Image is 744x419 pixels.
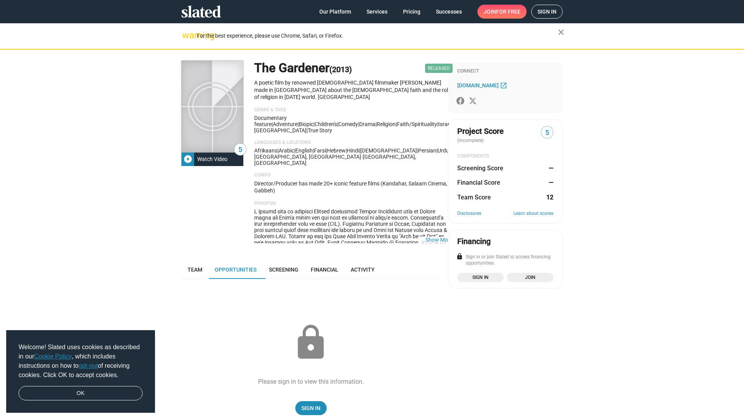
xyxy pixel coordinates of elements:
[183,154,193,164] mat-icon: play_circle_filled
[344,260,381,279] a: Activity
[272,121,273,127] span: |
[351,267,375,273] span: Activity
[397,121,437,127] span: faith/spirituality
[359,147,360,154] span: |
[298,121,299,127] span: |
[513,211,553,217] a: Learn about scores
[375,121,377,127] span: |
[457,81,509,90] a: [DOMAIN_NAME]
[457,126,504,137] span: Project Score
[254,79,453,101] p: A poetic film by renowned [DEMOGRAPHIC_DATA] filmmaker [PERSON_NAME] made in [GEOGRAPHIC_DATA] ab...
[197,31,558,41] div: For the best experience, please use Chrome, Safari, or Firefox.
[436,147,437,154] span: |
[273,121,298,127] span: Adventure
[215,267,257,273] span: Opportunities
[19,343,143,380] span: Welcome! Slated uses cookies as described in our , which includes instructions on how to of recei...
[6,330,155,413] div: cookieconsent
[19,386,143,401] a: dismiss cookie message
[254,154,361,160] span: [GEOGRAPHIC_DATA], [GEOGRAPHIC_DATA]
[507,273,553,282] a: Join
[254,180,453,194] p: Director/Producer has made 20+ iconic feature films (Kandahar, Salaam Cinema, Gabbeh)
[254,172,453,178] p: Comps
[254,115,287,127] span: Documentary feature
[556,28,566,37] mat-icon: close
[531,5,563,19] a: Sign in
[360,5,394,19] a: Services
[269,267,298,273] span: Screening
[367,5,387,19] span: Services
[279,147,294,154] span: Arabic
[496,5,520,19] span: for free
[188,267,202,273] span: Team
[254,147,277,154] span: Afrikaans
[358,121,359,127] span: |
[291,323,330,362] mat-icon: lock
[425,64,453,73] span: Released
[361,154,363,160] span: ·
[277,147,279,154] span: |
[181,152,243,166] button: Watch Video
[430,5,468,19] a: Successes
[313,121,315,127] span: |
[457,68,553,74] div: Connect
[79,362,98,369] a: opt-out
[34,353,72,360] a: Cookie Policy
[511,274,549,281] span: Join
[254,107,453,113] p: Genre & Tags
[457,153,553,159] div: COMPONENTS
[338,121,358,127] span: Comedy
[437,121,438,127] span: |
[537,5,556,18] span: Sign in
[329,65,352,74] span: (2013)
[208,260,263,279] a: Opportunities
[462,274,499,281] span: Sign in
[295,401,327,415] a: Sign In
[425,237,453,243] button: …Show More
[377,121,396,127] span: Religion
[457,193,491,201] dt: Team Score
[254,201,453,207] p: Synopsis
[457,164,503,172] dt: Screening Score
[436,5,462,19] span: Successes
[258,377,364,386] div: Please sign in to view this information.
[305,260,344,279] a: Financial
[308,127,332,133] span: true story
[347,147,359,154] span: Hindi
[500,81,507,89] mat-icon: open_in_new
[417,147,418,154] span: |
[254,60,352,76] h1: The Gardener
[477,5,527,19] a: Joinfor free
[346,147,347,154] span: |
[403,5,420,19] span: Pricing
[263,260,305,279] a: Screening
[484,5,520,19] span: Join
[314,147,326,154] span: Farsi
[360,147,417,154] span: [DEMOGRAPHIC_DATA]
[438,121,451,127] span: Israel
[307,127,308,133] span: |
[234,145,246,155] span: 5
[295,147,313,154] span: English
[319,5,351,19] span: Our Platform
[457,138,485,143] span: (incomplete)
[418,237,425,243] span: …
[254,154,416,166] span: [GEOGRAPHIC_DATA], [GEOGRAPHIC_DATA]
[457,236,491,247] div: Financing
[182,31,191,40] mat-icon: warning
[457,211,481,217] a: Disclosures
[546,164,553,172] dd: —
[546,178,553,187] dd: —
[299,121,313,127] span: Biopic
[311,267,338,273] span: Financial
[541,128,553,138] span: 5
[194,152,231,166] div: Watch Video
[457,82,499,88] span: [DOMAIN_NAME]
[313,147,314,154] span: |
[181,260,208,279] a: Team
[301,401,320,415] span: Sign In
[254,140,453,146] p: Languages & Locations
[326,147,327,154] span: |
[337,121,338,127] span: |
[437,147,449,154] span: Urdu
[457,178,500,187] dt: Financial Score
